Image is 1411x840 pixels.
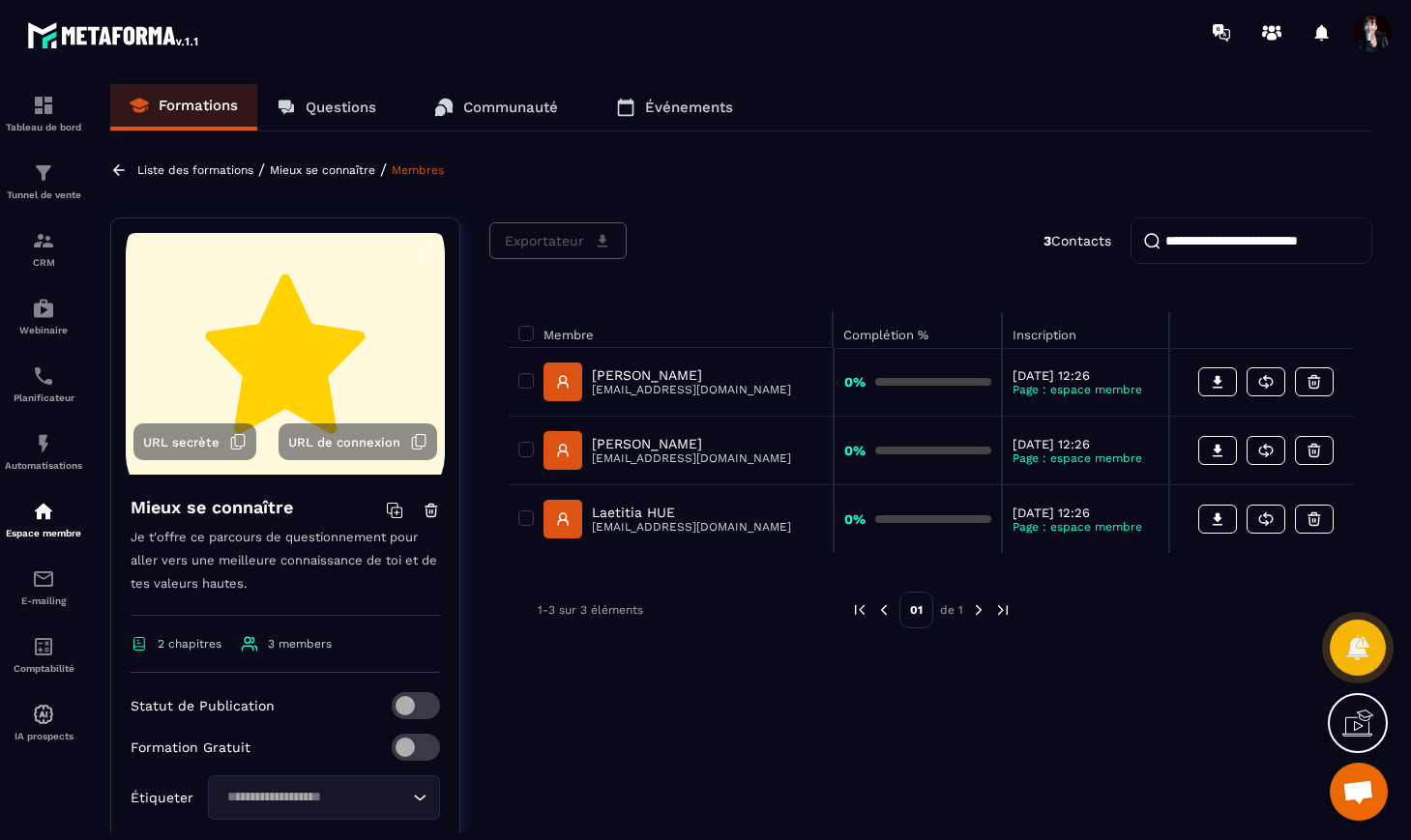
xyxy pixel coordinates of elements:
[131,526,440,616] p: Je t'offre ce parcours de questionnement pour aller vers une meilleure connaissance de toi et de ...
[110,84,257,130] a: Formations
[1044,233,1111,248] p: Contacts
[1044,233,1051,248] strong: 3
[5,553,82,621] a: emailemailE-mailing
[844,511,866,527] strong: 0%
[1013,506,1159,520] p: [DATE] 12:26
[1013,520,1159,534] p: Page : espace membre
[268,637,332,651] span: 3 members
[32,703,55,726] img: automations
[131,739,250,755] p: Formation Gratuit
[5,215,82,282] a: formationformationCRM
[509,312,834,348] th: Membre
[1013,451,1159,465] p: Page : espace membre
[392,163,444,177] a: Membres
[1330,763,1388,821] a: Ouvrir le chat
[1013,383,1159,396] p: Page : espace membre
[544,431,791,470] a: [PERSON_NAME][EMAIL_ADDRESS][DOMAIN_NAME]
[875,601,893,619] img: prev
[5,392,82,403] p: Planificateur
[415,84,577,130] a: Communauté
[592,451,791,465] p: [EMAIL_ADDRESS][DOMAIN_NAME]
[592,520,791,534] p: [EMAIL_ADDRESS][DOMAIN_NAME]
[380,160,387,179] span: /
[5,485,82,553] a: automationsautomationsEspace membre
[208,775,440,820] div: Search for option
[220,787,408,808] input: Search for option
[32,94,55,117] img: formation
[133,423,256,460] button: URL secrète
[5,528,82,538] p: Espace membre
[5,350,82,418] a: schedulerschedulerPlanificateur
[32,161,55,185] img: formation
[5,122,82,132] p: Tableau de bord
[131,790,193,805] p: Étiqueter
[592,505,791,520] p: Laetitia HUE
[899,592,933,628] p: 01
[844,374,866,390] strong: 0%
[32,635,55,658] img: accountant
[1013,368,1159,383] p: [DATE] 12:26
[288,435,400,449] span: URL de connexion
[538,603,643,617] p: 1-3 sur 3 éléments
[940,602,963,618] p: de 1
[544,500,791,538] a: Laetitia HUE[EMAIL_ADDRESS][DOMAIN_NAME]
[32,567,55,591] img: email
[5,325,82,335] p: Webinaire
[544,362,791,401] a: [PERSON_NAME][EMAIL_ADDRESS][DOMAIN_NAME]
[258,160,265,179] span: /
[5,257,82,268] p: CRM
[32,500,55,523] img: automations
[27,17,201,52] img: logo
[131,698,275,713] p: Statut de Publication
[5,621,82,688] a: accountantaccountantComptabilité
[5,282,82,350] a: automationsautomationsWebinaire
[5,460,82,471] p: Automatisations
[257,84,396,130] a: Questions
[159,97,238,114] p: Formations
[5,663,82,674] p: Comptabilité
[1013,437,1159,451] p: [DATE] 12:26
[279,423,437,460] button: URL de connexion
[597,84,752,130] a: Événements
[131,494,293,521] h4: Mieux se connaître
[592,436,791,451] p: [PERSON_NAME]
[5,418,82,485] a: automationsautomationsAutomatisations
[851,601,868,619] img: prev
[592,367,791,383] p: [PERSON_NAME]
[844,443,866,458] strong: 0%
[645,99,733,116] p: Événements
[1002,312,1169,348] th: Inscription
[126,233,445,475] img: background
[306,99,376,116] p: Questions
[137,163,253,177] a: Liste des formations
[32,229,55,252] img: formation
[5,147,82,215] a: formationformationTunnel de vente
[158,637,221,651] span: 2 chapitres
[463,99,558,116] p: Communauté
[5,595,82,606] p: E-mailing
[994,601,1012,619] img: next
[5,731,82,741] p: IA prospects
[32,364,55,388] img: scheduler
[32,432,55,455] img: automations
[143,435,220,449] span: URL secrète
[5,79,82,147] a: formationformationTableau de bord
[592,383,791,396] p: [EMAIL_ADDRESS][DOMAIN_NAME]
[5,189,82,200] p: Tunnel de vente
[32,297,55,320] img: automations
[834,312,1003,348] th: Complétion %
[270,163,375,177] a: Mieux se connaître
[970,601,987,619] img: next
